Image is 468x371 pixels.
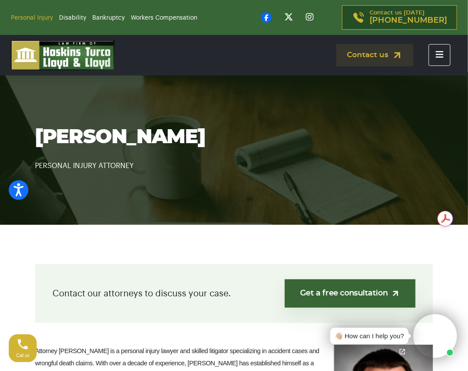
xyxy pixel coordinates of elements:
[92,15,125,21] a: Bankruptcy
[335,331,404,341] div: 👋🏼 How can I help you?
[370,10,447,25] p: Contact us [DATE]
[11,40,115,70] img: logo
[285,279,416,308] a: Get a free consultation
[11,15,53,21] a: Personal Injury
[131,15,197,21] a: Workers Compensation
[370,16,447,25] span: [PHONE_NUMBER]
[336,44,413,66] a: Contact us
[35,162,134,169] span: PERSONAL INJURY ATTORNEY
[391,289,400,298] img: arrow-up-right-light.svg
[342,5,457,30] a: Contact us [DATE][PHONE_NUMBER]
[429,44,451,66] button: Toggle navigation
[16,353,30,358] span: Call us
[59,15,86,21] a: Disability
[393,343,412,361] a: Open chat
[35,264,433,323] div: Contact our attorneys to discuss your case.
[35,125,433,149] h1: [PERSON_NAME]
